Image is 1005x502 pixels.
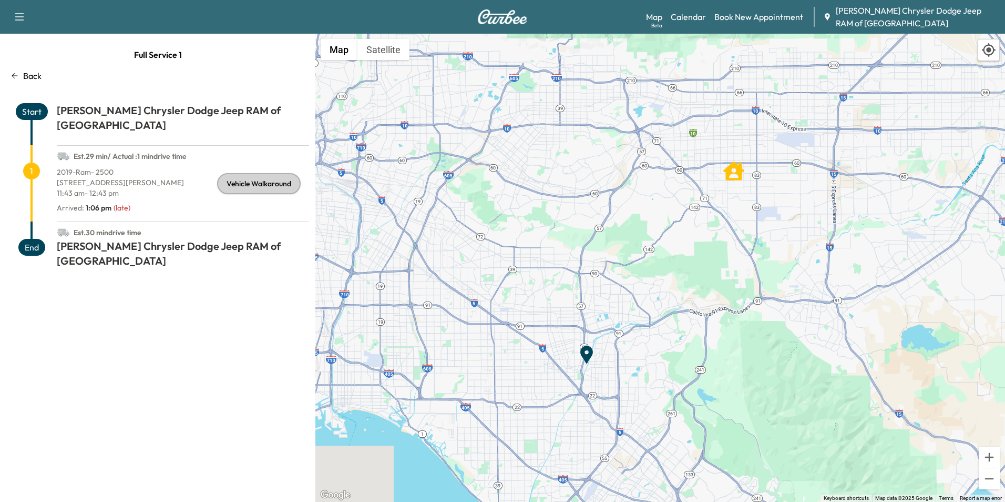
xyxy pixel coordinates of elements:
p: [STREET_ADDRESS][PERSON_NAME] [57,177,309,188]
div: Beta [651,22,662,29]
div: Vehicle Walkaround [217,173,301,194]
span: Est. 30 min drive time [74,228,141,237]
button: Zoom out [979,468,1000,489]
div: Recenter map [978,39,1000,61]
button: Keyboard shortcuts [824,495,869,502]
img: Google [318,488,353,502]
span: 1 [23,163,40,179]
a: Terms (opens in new tab) [939,495,953,501]
button: Show street map [321,39,357,60]
a: Calendar [671,11,706,23]
p: Arrived : [57,203,111,213]
button: Zoom in [979,447,1000,468]
h1: [PERSON_NAME] Chrysler Dodge Jeep RAM of [GEOGRAPHIC_DATA] [57,103,309,137]
a: Report a map error [960,495,1002,501]
span: Map data ©2025 Google [875,495,932,501]
p: Back [23,69,42,82]
span: Est. 29 min / Actual : 1 min drive time [74,152,187,161]
h1: [PERSON_NAME] Chrysler Dodge Jeep RAM of [GEOGRAPHIC_DATA] [57,239,309,273]
span: [PERSON_NAME] Chrysler Dodge Jeep RAM of [GEOGRAPHIC_DATA] [836,4,997,29]
a: Open this area in Google Maps (opens a new window) [318,488,353,502]
gmp-advanced-marker: End Point [576,339,597,360]
a: Book New Appointment [714,11,803,23]
p: 2019 - Ram - 2500 [57,167,309,177]
p: 11:43 am - 12:43 pm [57,188,309,198]
span: Start [16,103,48,120]
span: End [18,239,45,256]
img: Curbee Logo [477,9,528,24]
span: Full Service 1 [134,44,182,65]
a: MapBeta [646,11,662,23]
button: Show satellite imagery [357,39,409,60]
span: 1:06 pm [86,203,111,213]
span: ( late ) [114,203,130,213]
